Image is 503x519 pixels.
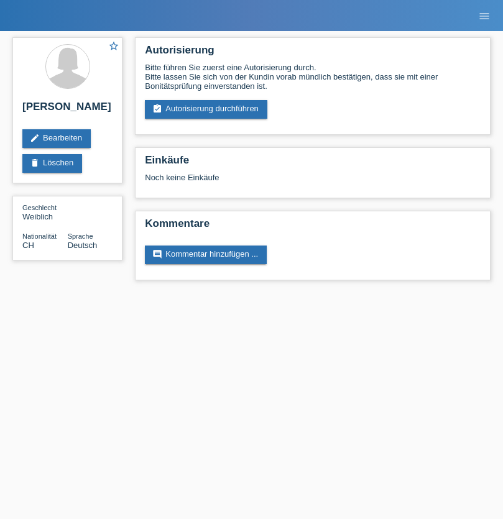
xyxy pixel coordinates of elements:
[152,249,162,259] i: comment
[30,133,40,143] i: edit
[145,154,481,173] h2: Einkäufe
[22,204,57,211] span: Geschlecht
[68,232,93,240] span: Sprache
[472,12,497,19] a: menu
[145,173,481,191] div: Noch keine Einkäufe
[108,40,119,53] a: star_border
[478,10,491,22] i: menu
[145,44,481,63] h2: Autorisierung
[145,63,481,91] div: Bitte führen Sie zuerst eine Autorisierung durch. Bitte lassen Sie sich von der Kundin vorab münd...
[68,241,98,250] span: Deutsch
[22,154,82,173] a: deleteLöschen
[108,40,119,52] i: star_border
[145,246,267,264] a: commentKommentar hinzufügen ...
[22,203,68,221] div: Weiblich
[145,218,481,236] h2: Kommentare
[22,241,34,250] span: Schweiz
[152,104,162,114] i: assignment_turned_in
[22,232,57,240] span: Nationalität
[22,101,113,119] h2: [PERSON_NAME]
[145,100,267,119] a: assignment_turned_inAutorisierung durchführen
[22,129,91,148] a: editBearbeiten
[30,158,40,168] i: delete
